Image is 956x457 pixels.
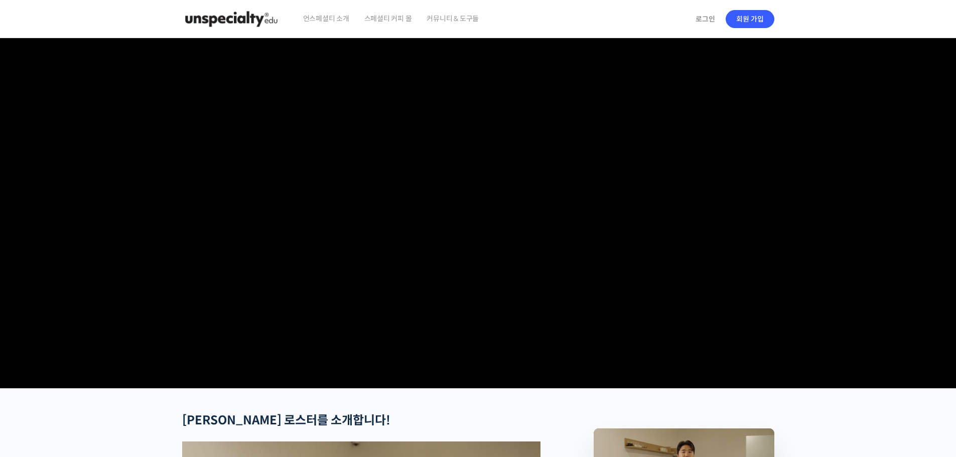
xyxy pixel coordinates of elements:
a: 회원 가입 [726,10,774,28]
a: 로그인 [690,8,721,31]
h2: [PERSON_NAME] 로스터를 소개합니다! [182,413,540,428]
